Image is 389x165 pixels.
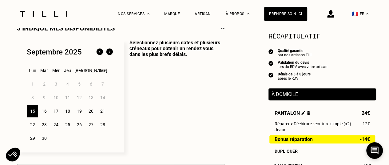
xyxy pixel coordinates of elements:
[85,105,96,117] div: 20
[275,127,286,132] span: Jeans
[268,72,273,78] img: icon list info
[275,110,310,116] span: Pantalon
[18,11,69,17] img: Logo du service de couturière Tilli
[307,111,310,115] img: Supprimer
[366,13,368,14] img: menu déroulant
[164,12,180,16] a: Marque
[50,119,61,131] div: 24
[275,149,370,154] div: Dupliquer
[95,47,105,57] img: Mois précédent
[327,10,334,18] img: icône connexion
[74,119,85,131] div: 26
[85,119,96,131] div: 27
[27,105,38,117] div: 15
[363,121,370,126] span: 12€
[50,105,61,117] div: 17
[275,137,313,142] span: Bonus réparation
[264,7,307,21] a: Prendre soin ici
[39,105,50,117] div: 16
[247,13,249,14] img: Menu déroulant à propos
[62,119,73,131] div: 25
[352,11,358,17] span: 🇫🇷
[124,40,225,152] p: Sélectionnez plusieurs dates et plusieurs créneaux pour obtenir un rendez vous dans les plus bref...
[39,132,50,144] div: 30
[17,24,115,32] p: J‘indique mes disponibilités
[362,110,370,116] span: 24€
[97,105,108,117] div: 21
[278,65,327,69] div: lors du RDV avec votre artisan
[360,137,370,142] span: -14€
[147,13,149,14] img: Menu déroulant
[221,24,225,32] img: svg+xml;base64,PHN2ZyBmaWxsPSJub25lIiBoZWlnaHQ9IjE0IiB2aWV3Qm94PSIwIDAgMjggMTQiIHdpZHRoPSIyOCIgeG...
[74,105,85,117] div: 19
[27,132,38,144] div: 29
[27,48,82,56] div: Septembre 2025
[268,31,376,41] section: Récapitulatif
[195,12,211,16] a: Artisan
[278,72,311,76] div: Délais de 3 à 5 jours
[105,47,114,57] img: Mois suivant
[272,91,373,97] p: À domicile
[278,76,311,81] div: après le RDV
[301,111,305,115] img: Éditer
[39,119,50,131] div: 23
[268,49,273,54] img: icon list info
[27,119,38,131] div: 22
[275,121,351,126] span: Réparer > Déchirure : couture simple (x2)
[62,105,73,117] div: 18
[268,60,273,66] img: icon list info
[278,49,312,53] div: Qualité garantie
[278,53,312,57] div: par nos artisans Tilli
[278,60,327,65] div: Validation du devis
[97,119,108,131] div: 28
